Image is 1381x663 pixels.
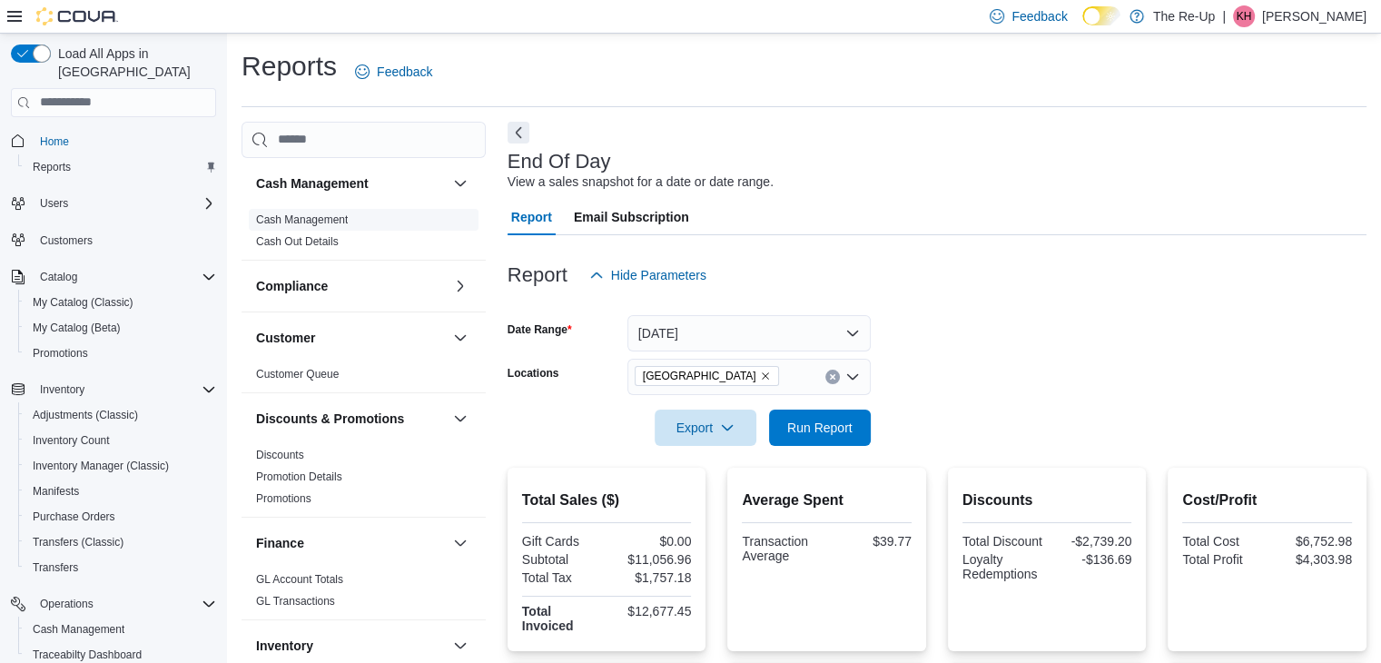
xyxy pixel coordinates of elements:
span: Manifests [25,480,216,502]
a: Home [33,131,76,153]
button: Inventory [33,379,92,401]
span: Catalog [40,270,77,284]
button: Adjustments (Classic) [18,402,223,428]
span: Purchase Orders [25,506,216,528]
div: Total Cost [1182,534,1263,549]
span: Feedback [377,63,432,81]
a: Transfers [25,557,85,579]
span: Email Subscription [574,199,689,235]
button: Catalog [33,266,84,288]
div: View a sales snapshot for a date or date range. [508,173,774,192]
a: Inventory Count [25,430,117,451]
a: Feedback [348,54,439,90]
span: Home [33,130,216,153]
h3: Inventory [256,637,313,655]
button: Promotions [18,341,223,366]
div: Transaction Average [742,534,823,563]
a: Promotions [25,342,95,364]
div: $11,056.96 [610,552,691,567]
span: Cash Management [25,618,216,640]
span: Export [666,410,745,446]
h3: Customer [256,329,315,347]
a: Reports [25,156,78,178]
button: Compliance [449,275,471,297]
span: [GEOGRAPHIC_DATA] [643,367,756,385]
span: Cash Out Details [256,234,339,249]
div: $12,677.45 [610,604,691,618]
button: Compliance [256,277,446,295]
button: Reports [18,154,223,180]
a: GL Account Totals [256,573,343,586]
div: Loyalty Redemptions [962,552,1043,581]
a: Adjustments (Classic) [25,404,145,426]
button: Clear input [825,370,840,384]
span: Customer Queue [256,367,339,381]
span: Home [40,134,69,149]
div: Keaton Hogue [1233,5,1255,27]
span: Bartlesville [635,366,779,386]
span: Transfers (Classic) [25,531,216,553]
h2: Cost/Profit [1182,490,1352,511]
a: Inventory Manager (Classic) [25,455,176,477]
h2: Total Sales ($) [522,490,692,511]
a: Cash Management [25,618,132,640]
span: Cash Management [256,213,348,227]
div: Total Profit [1182,552,1263,567]
span: Inventory Manager (Classic) [25,455,216,477]
button: Inventory Manager (Classic) [18,453,223,479]
span: Catalog [33,266,216,288]
a: GL Transactions [256,595,335,608]
span: Operations [33,593,216,615]
div: Discounts & Promotions [242,444,486,517]
p: The Re-Up [1153,5,1215,27]
button: Users [33,193,75,214]
span: Customers [33,229,216,252]
h3: Cash Management [256,174,369,193]
button: Inventory [4,377,223,402]
span: Report [511,199,552,235]
h3: Report [508,264,567,286]
div: $0.00 [610,534,691,549]
div: Total Discount [962,534,1043,549]
button: Transfers (Classic) [18,529,223,555]
div: Subtotal [522,552,603,567]
div: $4,303.98 [1271,552,1352,567]
span: Transfers [33,560,78,575]
button: Run Report [769,410,871,446]
span: My Catalog (Classic) [33,295,133,310]
button: Home [4,128,223,154]
a: Discounts [256,449,304,461]
span: Traceabilty Dashboard [33,648,142,662]
a: Cash Management [256,213,348,226]
span: Load All Apps in [GEOGRAPHIC_DATA] [51,45,216,81]
button: Finance [449,532,471,554]
button: Customer [256,329,446,347]
span: Inventory [40,382,84,397]
span: Adjustments (Classic) [25,404,216,426]
button: Customer [449,327,471,349]
img: Cova [36,7,118,25]
button: Discounts & Promotions [256,410,446,428]
a: Promotion Details [256,470,342,483]
span: Purchase Orders [33,510,115,524]
span: Inventory Count [25,430,216,451]
div: $39.77 [831,534,912,549]
button: Manifests [18,479,223,504]
strong: Total Invoiced [522,604,574,633]
span: GL Account Totals [256,572,343,587]
h2: Discounts [962,490,1132,511]
button: Cash Management [18,617,223,642]
a: Promotions [256,492,311,505]
span: Inventory [33,379,216,401]
button: Discounts & Promotions [449,408,471,430]
button: Inventory [449,635,471,657]
h2: Average Spent [742,490,912,511]
span: Cash Management [33,622,124,637]
button: Operations [4,591,223,617]
h3: Finance [256,534,304,552]
span: Transfers (Classic) [33,535,123,549]
span: My Catalog (Classic) [25,292,216,313]
button: [DATE] [627,315,871,351]
button: Users [4,191,223,216]
button: Transfers [18,555,223,580]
